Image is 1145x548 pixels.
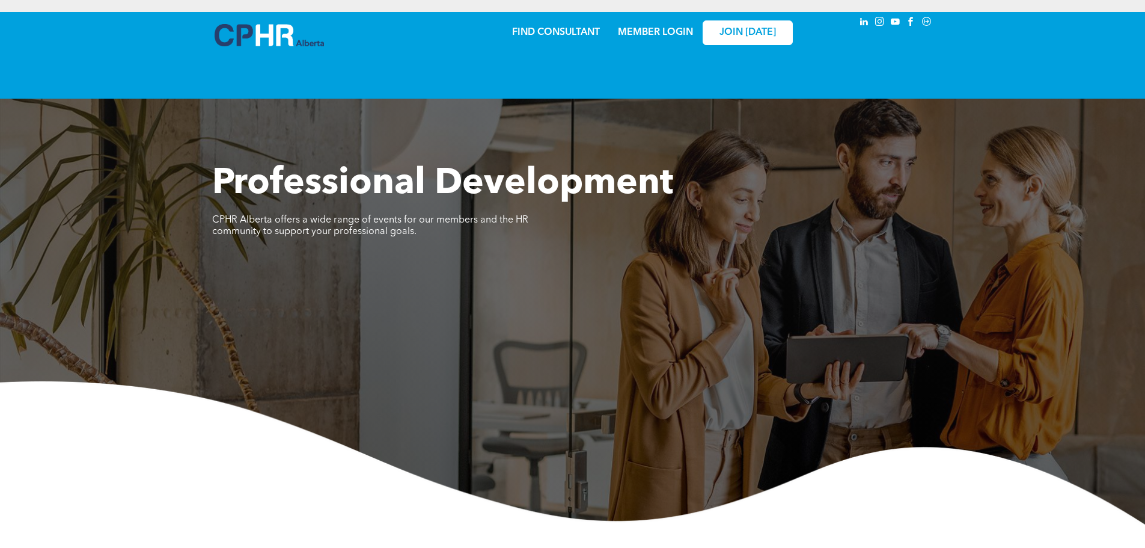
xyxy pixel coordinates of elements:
[212,215,528,236] span: CPHR Alberta offers a wide range of events for our members and the HR community to support your p...
[618,28,693,37] a: MEMBER LOGIN
[703,20,793,45] a: JOIN [DATE]
[719,27,776,38] span: JOIN [DATE]
[212,166,673,202] span: Professional Development
[889,15,902,31] a: youtube
[905,15,918,31] a: facebook
[858,15,871,31] a: linkedin
[920,15,933,31] a: Social network
[215,24,324,46] img: A blue and white logo for cp alberta
[512,28,600,37] a: FIND CONSULTANT
[873,15,887,31] a: instagram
